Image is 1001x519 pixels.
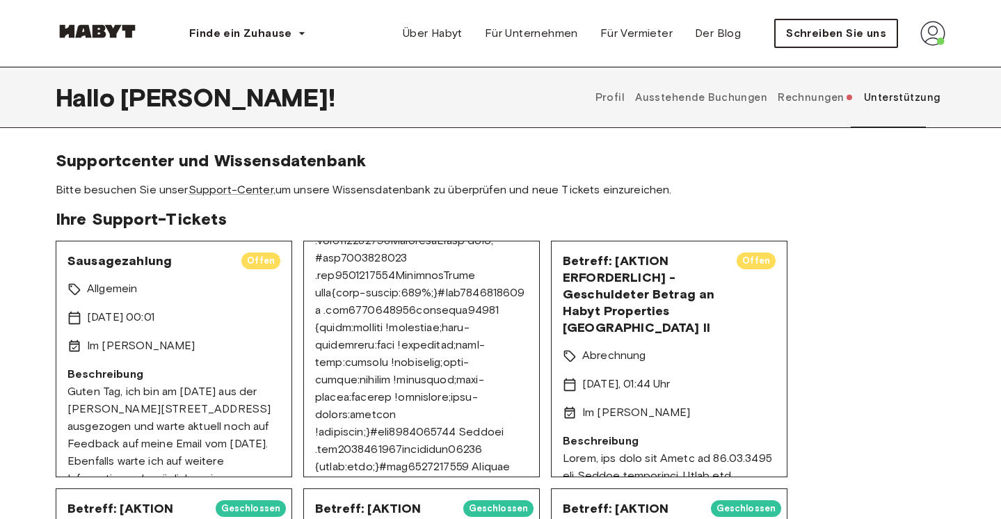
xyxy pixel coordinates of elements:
font: Schreiben Sie uns [786,26,886,40]
font: Betreff: [AKTION ERFORDERLICH] - Geschuldeter Betrag an Habyt Properties [GEOGRAPHIC_DATA] II [563,253,714,335]
font: Geschlossen [469,503,529,513]
font: [DATE], 01:44 Uhr [582,377,671,390]
font: Beschreibung [67,367,143,381]
font: Finde ein Zuhause [189,26,292,40]
font: Supportcenter und Wissensdatenbank [56,150,366,170]
font: Profil [595,91,625,104]
font: [PERSON_NAME] [120,82,328,113]
a: Über Habyt [392,19,474,47]
font: Ausstehende Buchungen [635,91,767,104]
img: Avatar [920,21,945,46]
font: Rechnungen [778,91,844,104]
font: Beschreibung [563,434,639,447]
font: Allgemein [87,282,137,295]
font: Hallo [56,82,115,113]
font: um unsere Wissensdatenbank zu überprüfen und neue Tickets einzureichen. [275,183,672,196]
a: Für Vermieter [589,19,684,47]
button: Finde ein Zuhause [178,19,317,47]
font: ! [328,82,335,113]
a: Für Unternehmen [474,19,589,47]
font: Im [PERSON_NAME] [582,406,690,419]
font: Geschlossen [716,503,776,513]
font: Über Habyt [403,26,463,40]
a: Der Blog [684,19,752,47]
font: Für Vermieter [600,26,673,40]
font: Geschlossen [221,503,281,513]
font: Offen [742,255,770,266]
font: Unterstützung [864,91,940,104]
font: Bitte besuchen Sie unser [56,183,189,196]
font: Ihre Support-Tickets [56,209,227,229]
font: Sausagezahlung [67,253,172,269]
button: Schreiben Sie uns [774,19,898,48]
font: [DATE] 00:01 [87,310,154,324]
font: Im [PERSON_NAME] [87,339,195,352]
font: Für Unternehmen [485,26,578,40]
div: Benutzerprofil-Registerkarten [590,67,945,128]
font: Abrechnung [582,349,646,362]
img: Habyt [56,24,139,38]
a: Support-Center, [189,183,275,196]
font: Offen [247,255,275,266]
font: Der Blog [695,26,741,40]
